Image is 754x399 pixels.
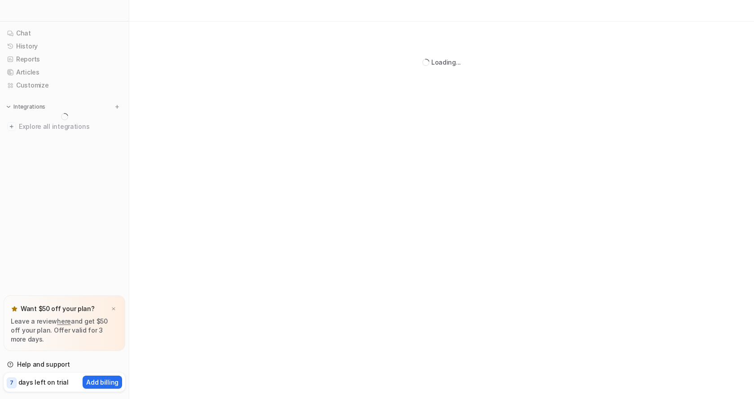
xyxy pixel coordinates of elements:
[21,304,95,313] p: Want $50 off your plan?
[111,306,116,312] img: x
[5,104,12,110] img: expand menu
[7,122,16,131] img: explore all integrations
[83,376,122,389] button: Add billing
[431,57,461,67] div: Loading...
[4,27,125,39] a: Chat
[4,66,125,79] a: Articles
[4,358,125,371] a: Help and support
[11,305,18,312] img: star
[4,79,125,92] a: Customize
[18,377,69,387] p: days left on trial
[11,317,118,344] p: Leave a review and get $50 off your plan. Offer valid for 3 more days.
[4,53,125,66] a: Reports
[4,120,125,133] a: Explore all integrations
[19,119,122,134] span: Explore all integrations
[4,40,125,53] a: History
[57,317,71,325] a: here
[13,103,45,110] p: Integrations
[114,104,120,110] img: menu_add.svg
[10,379,13,387] p: 7
[4,102,48,111] button: Integrations
[86,377,118,387] p: Add billing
